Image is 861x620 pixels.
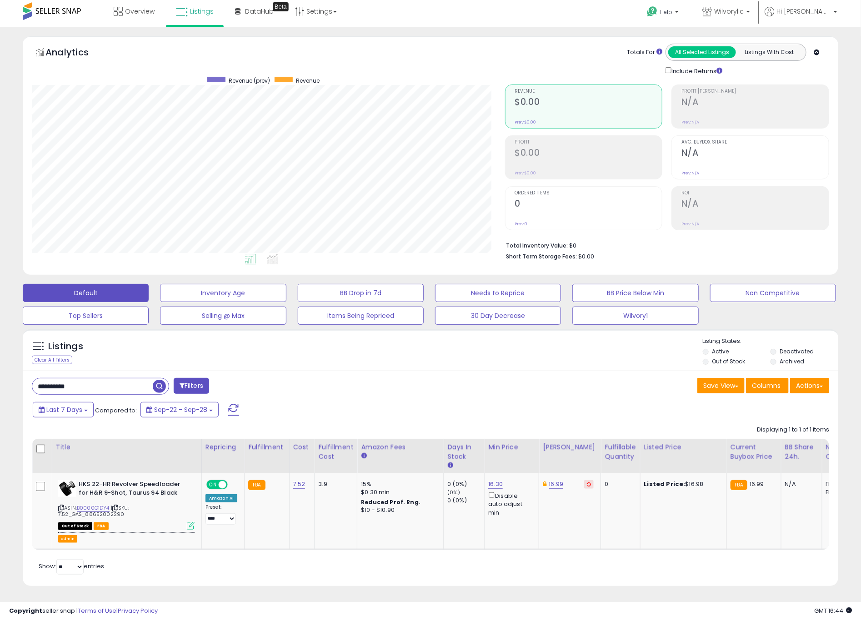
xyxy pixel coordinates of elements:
[790,378,829,393] button: Actions
[160,307,286,325] button: Selling @ Max
[298,307,424,325] button: Items Being Repriced
[488,480,503,489] a: 16.30
[644,480,686,488] b: Listed Price:
[681,191,829,196] span: ROI
[515,198,662,211] h2: 0
[572,284,698,302] button: BB Price Below Min
[58,480,195,529] div: ASIN:
[125,7,155,16] span: Overview
[9,606,42,615] strong: Copyright
[32,356,72,364] div: Clear All Filters
[681,119,699,125] small: Prev: N/A
[644,480,720,488] div: $16.98
[681,148,829,160] h2: N/A
[95,406,137,415] span: Compared to:
[736,46,803,58] button: Listings With Cost
[780,347,814,355] label: Deactivated
[190,7,214,16] span: Listings
[248,480,265,490] small: FBA
[140,402,219,417] button: Sep-22 - Sep-28
[318,480,350,488] div: 3.9
[229,77,270,84] span: Revenue (prev)
[48,340,83,353] h5: Listings
[205,504,237,524] div: Preset:
[298,284,424,302] button: BB Drop in 7d
[248,442,285,452] div: Fulfillment
[58,522,92,530] span: All listings that are currently out of stock and unavailable for purchase on Amazon
[515,119,536,125] small: Prev: $0.00
[273,2,289,11] div: Tooltip anchor
[543,442,597,452] div: [PERSON_NAME]
[361,480,436,488] div: 15%
[681,89,829,94] span: Profit [PERSON_NAME]
[94,522,109,530] span: FBA
[58,480,76,497] img: 414oW2y3BNL._SL40_.jpg
[447,496,484,505] div: 0 (0%)
[572,307,698,325] button: Wilvory1
[39,562,104,570] span: Show: entries
[78,606,116,615] a: Terms of Use
[660,8,672,16] span: Help
[506,253,577,260] b: Short Term Storage Fees:
[549,480,564,489] a: 16.99
[77,504,110,512] a: B0000C1DY4
[785,442,818,461] div: BB Share 24h.
[515,89,662,94] span: Revenue
[506,242,568,249] b: Total Inventory Value:
[361,506,436,514] div: $10 - $10.90
[9,607,158,615] div: seller snap | |
[207,481,219,489] span: ON
[515,97,662,109] h2: $0.00
[814,606,852,615] span: 2025-10-6 16:44 GMT
[245,7,274,16] span: DataHub
[435,284,561,302] button: Needs to Reprice
[765,7,837,27] a: Hi [PERSON_NAME]
[681,198,829,211] h2: N/A
[515,191,662,196] span: Ordered Items
[731,442,777,461] div: Current Buybox Price
[447,480,484,488] div: 0 (0%)
[447,461,453,470] small: Days In Stock.
[447,442,481,461] div: Days In Stock
[506,239,822,250] li: $0
[646,6,658,17] i: Get Help
[776,7,831,16] span: Hi [PERSON_NAME]
[435,307,561,325] button: 30 Day Decrease
[205,494,237,502] div: Amazon AI
[826,442,859,461] div: Num of Comp.
[56,442,198,452] div: Title
[515,221,528,227] small: Prev: 0
[757,426,829,434] div: Displaying 1 to 1 of 1 items
[46,405,82,414] span: Last 7 Days
[174,378,209,394] button: Filters
[681,221,699,227] small: Prev: N/A
[627,48,662,57] div: Totals For
[515,148,662,160] h2: $0.00
[293,480,305,489] a: 7.52
[668,46,736,58] button: All Selected Listings
[33,402,94,417] button: Last 7 Days
[826,488,856,496] div: FBM: 5
[750,480,764,488] span: 16.99
[447,489,460,496] small: (0%)
[58,535,77,543] button: admin
[710,284,836,302] button: Non Competitive
[361,498,420,506] b: Reduced Prof. Rng.
[712,357,745,365] label: Out of Stock
[361,442,440,452] div: Amazon Fees
[361,488,436,496] div: $0.30 min
[361,452,366,460] small: Amazon Fees.
[154,405,207,414] span: Sep-22 - Sep-28
[605,442,636,461] div: Fulfillable Quantity
[659,65,734,75] div: Include Returns
[318,442,353,461] div: Fulfillment Cost
[714,7,744,16] span: Wilvoryllc
[703,337,838,346] p: Listing States:
[226,481,241,489] span: OFF
[23,284,149,302] button: Default
[515,170,536,176] small: Prev: $0.00
[488,442,535,452] div: Min Price
[488,491,532,517] div: Disable auto adjust min
[681,170,699,176] small: Prev: N/A
[697,378,745,393] button: Save View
